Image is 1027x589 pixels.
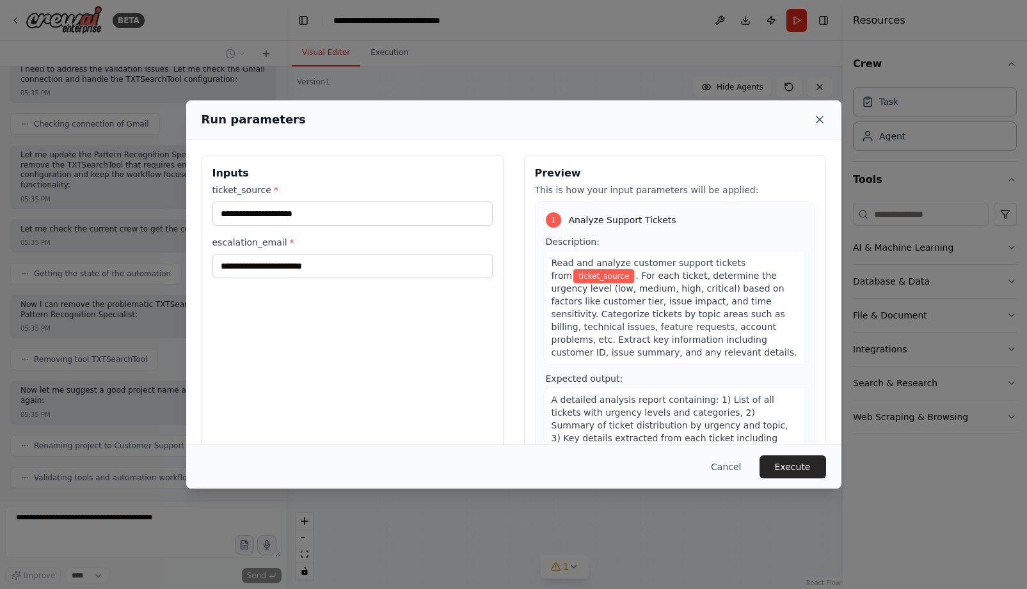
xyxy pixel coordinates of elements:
h3: Preview [535,166,815,181]
span: A detailed analysis report containing: 1) List of all tickets with urgency levels and categories,... [552,395,788,456]
h3: Inputs [212,166,493,181]
button: Cancel [701,455,751,478]
label: escalation_email [212,236,493,249]
div: 1 [546,212,561,228]
span: Analyze Support Tickets [569,214,676,226]
span: Description: [546,237,600,247]
span: Read and analyze customer support tickets from [552,258,746,281]
span: . For each ticket, determine the urgency level (low, medium, high, critical) based on factors lik... [552,271,797,357]
button: Execute [760,455,826,478]
p: This is how your input parameters will be applied: [535,184,815,196]
span: Variable: ticket_source [573,269,634,283]
label: ticket_source [212,184,493,196]
span: Expected output: [546,373,623,384]
h2: Run parameters [202,111,306,129]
